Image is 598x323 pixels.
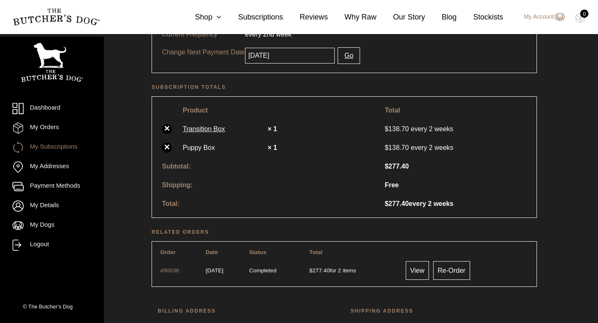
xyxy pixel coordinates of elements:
h2: Billing address [158,307,338,315]
a: My Orders [12,122,91,134]
a: Re-Order [433,261,470,280]
a: Logout [12,240,91,251]
span: Status [249,249,267,255]
h2: Shipping address [350,307,531,315]
a: × [162,124,172,134]
a: My Addresses [12,161,91,173]
td: Free [380,176,532,194]
a: Blog [425,12,457,23]
a: Subscriptions [221,12,283,23]
time: 1753822529 [206,267,223,274]
a: Payment Methods [12,181,91,192]
a: View [406,261,429,280]
img: TBD_Portrait_Logo_White.png [21,43,83,82]
a: My Account [516,12,565,22]
span: 138.70 [385,125,411,132]
span: Order [160,249,176,255]
a: View order number 90036 [160,267,179,274]
span: week [276,31,292,38]
img: TBD_Cart-Empty.png [575,12,586,23]
a: Why Raw [328,12,377,23]
span: $ [385,200,388,207]
th: Subtotal: [157,157,379,175]
div: 0 [580,10,588,18]
p: Current Frequency [162,29,245,39]
th: Product [178,102,379,119]
span: Total [309,249,322,255]
a: Transition Box [183,124,266,134]
span: $ [385,125,388,132]
span: Date [206,249,218,255]
a: × [162,143,172,153]
td: every 2 weeks [380,139,532,157]
a: Shop [178,12,221,23]
span: 277.40 [385,200,409,207]
a: My Dogs [12,220,91,231]
th: Shipping: [157,176,379,194]
td: every 2 weeks [380,195,532,213]
td: for 2 items [306,259,399,281]
th: Total [380,102,532,119]
a: Our Story [377,12,425,23]
a: Reviews [283,12,328,23]
button: Go [338,47,360,64]
h2: Subscription totals [152,83,537,91]
a: Stockists [457,12,503,23]
span: $ [385,163,388,170]
span: 277.40 [309,267,330,274]
a: My Subscriptions [12,142,91,153]
strong: × 1 [267,144,277,151]
a: Dashboard [12,103,91,114]
a: Puppy Box [183,143,266,153]
span: 277.40 [385,163,409,170]
th: Total: [157,195,379,213]
h2: Related orders [152,228,537,236]
a: My Details [12,201,91,212]
p: Change Next Payment Date [162,47,245,57]
strong: × 1 [267,125,277,132]
span: 138.70 [385,143,411,153]
span: every 2nd [245,31,274,38]
td: every 2 weeks [380,120,532,138]
span: $ [309,267,313,274]
span: $ [385,144,388,151]
td: Completed [246,259,305,281]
